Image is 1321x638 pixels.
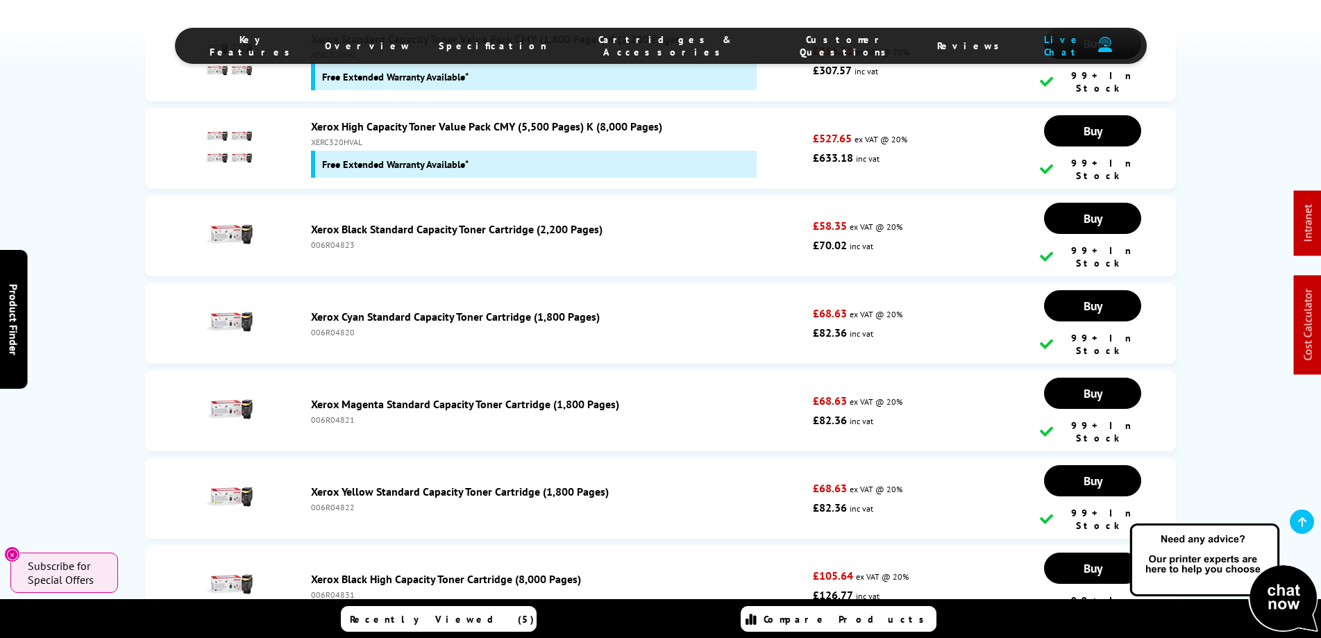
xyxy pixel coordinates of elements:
[855,134,907,144] span: ex VAT @ 20%
[856,153,880,164] span: inc vat
[311,397,619,411] a: Xerox Magenta Standard Capacity Toner Cartridge (1,800 Pages)
[311,502,806,512] div: 006R04822
[813,306,847,320] strong: £68.63
[813,481,847,495] strong: £68.63
[1084,298,1102,314] span: Buy
[575,33,757,58] span: Cartridges & Accessories
[204,210,253,259] img: Xerox Black Standard Capacity Toner Cartridge (2,200 Pages)
[311,310,600,324] a: Xerox Cyan Standard Capacity Toner Cartridge (1,800 Pages)
[1034,33,1091,58] span: Live Chat
[1127,521,1321,635] img: Open Live Chat window
[813,326,847,339] strong: £82.36
[322,70,469,83] span: Free Extended Warranty Available*
[813,151,853,165] strong: £633.18
[325,40,411,52] span: Overview
[1084,473,1102,489] span: Buy
[1040,244,1147,269] div: 99+ In Stock
[1040,332,1147,357] div: 99+ In Stock
[850,484,902,494] span: ex VAT @ 20%
[204,560,253,609] img: Xerox Black High Capacity Toner Cartridge (8,000 Pages)
[813,238,847,252] strong: £70.02
[850,503,873,514] span: inc vat
[1084,123,1102,139] span: Buy
[1084,210,1102,226] span: Buy
[1098,37,1112,53] img: user-headset-duotone.svg
[850,328,873,339] span: inc vat
[1084,560,1102,576] span: Buy
[204,123,253,171] img: Xerox High Capacity Toner Value Pack CMY (5,500 Pages) K (8,000 Pages)
[813,219,847,233] strong: £58.35
[813,501,847,514] strong: £82.36
[855,66,878,76] span: inc vat
[850,221,902,232] span: ex VAT @ 20%
[856,591,880,601] span: inc vat
[7,283,21,355] span: Product Finder
[210,33,297,58] span: Key Features
[741,606,936,632] a: Compare Products
[311,414,806,425] div: 006R04821
[856,571,909,582] span: ex VAT @ 20%
[204,385,253,434] img: Xerox Magenta Standard Capacity Toner Cartridge (1,800 Pages)
[1084,385,1102,401] span: Buy
[311,327,806,337] div: 006R04820
[28,559,104,587] span: Subscribe for Special Offers
[311,137,806,147] div: XERC320HVAL
[204,298,253,346] img: Xerox Cyan Standard Capacity Toner Cartridge (1,800 Pages)
[311,572,581,586] a: Xerox Black High Capacity Toner Cartridge (8,000 Pages)
[341,606,537,632] a: Recently Viewed (5)
[311,119,662,133] a: Xerox High Capacity Toner Value Pack CMY (5,500 Pages) K (8,000 Pages)
[813,588,853,602] strong: £126.77
[813,394,847,408] strong: £68.63
[850,396,902,407] span: ex VAT @ 20%
[311,485,609,498] a: Xerox Yellow Standard Capacity Toner Cartridge (1,800 Pages)
[311,589,806,600] div: 006R04831
[813,131,852,145] strong: £527.65
[1301,289,1315,361] a: Cost Calculator
[850,241,873,251] span: inc vat
[350,613,535,626] span: Recently Viewed (5)
[311,240,806,250] div: 006R04823
[1040,157,1147,182] div: 99+ In Stock
[311,222,603,236] a: Xerox Black Standard Capacity Toner Cartridge (2,200 Pages)
[784,33,909,58] span: Customer Questions
[813,569,853,582] strong: £105.64
[322,158,469,171] span: Free Extended Warranty Available*
[813,413,847,427] strong: £82.36
[764,613,932,626] span: Compare Products
[1040,419,1147,444] div: 99+ In Stock
[813,63,852,77] strong: £307.57
[1301,205,1315,242] a: Intranet
[1040,69,1147,94] div: 99+ In Stock
[439,40,547,52] span: Specification
[937,40,1007,52] span: Reviews
[1040,594,1147,619] div: 99+ In Stock
[850,416,873,426] span: inc vat
[204,473,253,521] img: Xerox Yellow Standard Capacity Toner Cartridge (1,800 Pages)
[4,546,20,562] button: Close
[1040,507,1147,532] div: 99+ In Stock
[850,309,902,319] span: ex VAT @ 20%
